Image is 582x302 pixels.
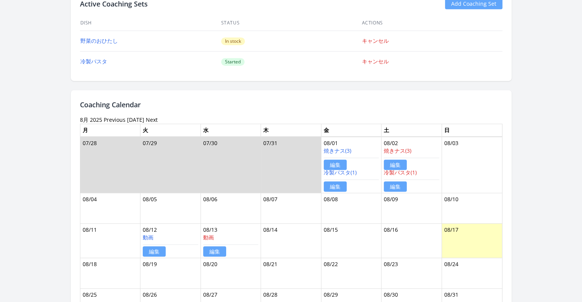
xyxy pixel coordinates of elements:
td: 08/09 [381,193,442,223]
td: 08/22 [321,258,381,288]
a: 編集 [384,160,407,170]
h2: Coaching Calendar [80,99,502,110]
th: Dish [80,15,221,31]
th: 金 [321,124,381,137]
a: 編集 [384,181,407,192]
td: 07/30 [201,137,261,193]
td: 07/31 [261,137,321,193]
td: 08/01 [321,137,381,193]
a: 冷製パスタ [80,58,107,65]
td: 08/02 [381,137,442,193]
a: 編集 [143,246,166,257]
a: 焼きナス(3) [384,147,411,154]
td: 08/06 [201,193,261,223]
td: 07/28 [80,137,140,193]
td: 08/07 [261,193,321,223]
a: 冷製パスタ(1) [384,169,417,176]
td: 08/16 [381,223,442,258]
th: 木 [261,124,321,137]
th: 月 [80,124,140,137]
td: 08/23 [381,258,442,288]
td: 08/03 [442,137,502,193]
td: 08/17 [442,223,502,258]
td: 08/24 [442,258,502,288]
a: 編集 [324,181,347,192]
a: 編集 [203,246,226,257]
td: 08/19 [140,258,201,288]
span: Started [221,58,245,66]
td: 08/08 [321,193,381,223]
a: 焼きナス(3) [324,147,351,154]
td: 08/21 [261,258,321,288]
td: 08/05 [140,193,201,223]
th: Status [221,15,362,31]
th: Actions [362,15,502,31]
td: 08/15 [321,223,381,258]
a: キャンセル [362,37,389,44]
td: 08/04 [80,193,140,223]
th: 日 [442,124,502,137]
a: 編集 [324,160,347,170]
th: 土 [381,124,442,137]
td: 08/10 [442,193,502,223]
a: [DATE] [127,116,144,123]
a: Next [146,116,158,123]
th: 水 [201,124,261,137]
a: 動画 [203,234,214,241]
td: 07/29 [140,137,201,193]
a: キャンセル [362,58,389,65]
td: 08/20 [201,258,261,288]
a: 冷製パスタ(1) [324,169,357,176]
th: 火 [140,124,201,137]
a: Previous [104,116,126,123]
td: 08/14 [261,223,321,258]
span: In stock [221,37,245,45]
td: 08/12 [140,223,201,258]
td: 08/11 [80,223,140,258]
a: 野菜のおひたし [80,37,118,44]
td: 08/13 [201,223,261,258]
time: 8月 2025 [80,116,102,123]
a: 動画 [143,234,153,241]
td: 08/18 [80,258,140,288]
